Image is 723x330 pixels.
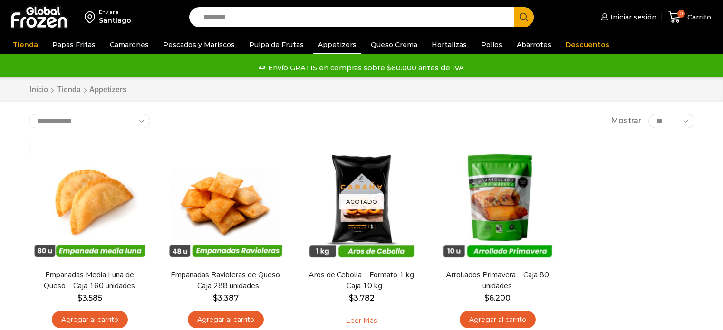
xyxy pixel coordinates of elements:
[349,293,375,302] bdi: 3.782
[484,293,511,302] bdi: 6.200
[366,36,422,54] a: Queso Crema
[85,9,99,25] img: address-field-icon.svg
[105,36,154,54] a: Camarones
[48,36,100,54] a: Papas Fritas
[77,293,82,302] span: $
[598,8,656,27] a: Iniciar sesión
[685,12,711,22] span: Carrito
[77,293,102,302] bdi: 3.585
[244,36,308,54] a: Pulpa de Frutas
[476,36,507,54] a: Pollos
[35,270,144,292] a: Empanadas Media Luna de Queso – Caja 160 unidades
[339,194,384,209] p: Agotado
[611,115,641,126] span: Mostrar
[484,293,489,302] span: $
[8,36,43,54] a: Tienda
[158,36,240,54] a: Pescados y Mariscos
[608,12,656,22] span: Iniciar sesión
[514,7,534,27] button: Search button
[307,270,416,292] a: Aros de Cebolla – Formato 1 kg – Caja 10 kg
[666,6,713,28] a: 0 Carrito
[29,85,48,95] a: Inicio
[561,36,614,54] a: Descuentos
[171,270,280,292] a: Empanadas Ravioleras de Queso – Caja 288 unidades
[443,270,552,292] a: Arrollados Primavera – Caja 80 unidades
[99,9,131,16] div: Enviar a
[313,36,361,54] a: Appetizers
[213,293,218,302] span: $
[677,10,685,18] span: 0
[188,311,264,329] a: Agregar al carrito: “Empanadas Ravioleras de Queso - Caja 288 unidades”
[29,114,150,128] select: Pedido de la tienda
[52,311,128,329] a: Agregar al carrito: “Empanadas Media Luna de Queso - Caja 160 unidades”
[512,36,556,54] a: Abarrotes
[213,293,239,302] bdi: 3.387
[460,311,536,329] a: Agregar al carrito: “Arrollados Primavera - Caja 80 unidades”
[349,293,354,302] span: $
[89,85,126,94] h1: Appetizers
[29,85,126,95] nav: Breadcrumb
[427,36,472,54] a: Hortalizas
[99,16,131,25] div: Santiago
[57,85,81,95] a: Tienda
